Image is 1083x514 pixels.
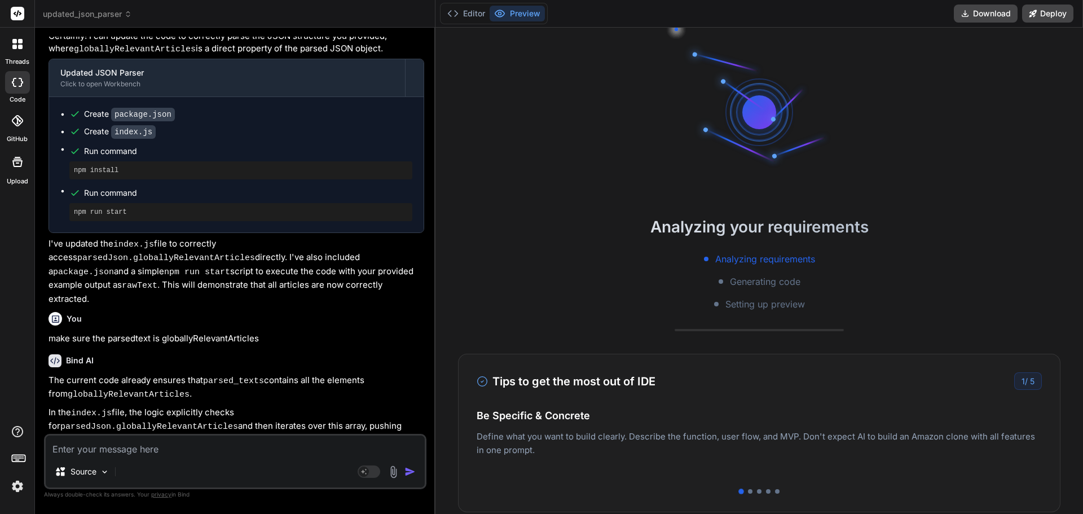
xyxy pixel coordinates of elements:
[113,240,154,249] code: index.js
[111,108,175,121] code: package.json
[68,390,190,399] code: globallyRelevantArticles
[164,267,230,277] code: npm run start
[730,275,800,288] span: Generating code
[151,491,171,498] span: privacy
[66,355,94,366] h6: Bind AI
[53,267,114,277] code: package.json
[49,238,424,306] p: I've updated the file to correctly access directly. I've also included a and a simple script to e...
[74,166,408,175] pre: npm install
[49,30,424,56] p: Certainly! I can update the code to correctly parse the JSON structure you provided, where is a d...
[49,406,424,462] p: In the file, the logic explicitly checks for and then iterates over this array, pushing each into...
[74,208,408,217] pre: npm run start
[5,57,29,67] label: threads
[490,6,545,21] button: Preview
[443,6,490,21] button: Editor
[435,215,1083,239] h2: Analyzing your requirements
[49,59,405,96] button: Updated JSON ParserClick to open Workbench
[49,374,424,402] p: The current code already ensures that contains all the elements from .
[404,466,416,477] img: icon
[1022,5,1073,23] button: Deploy
[7,177,28,186] label: Upload
[71,466,96,477] p: Source
[111,125,156,139] code: index.js
[84,187,412,199] span: Run command
[477,408,1042,423] h4: Be Specific & Concrete
[122,281,157,291] code: rawText
[477,373,655,390] h3: Tips to get the most out of IDE
[1030,376,1034,386] span: 5
[49,332,424,345] p: make sure the parsedtext is globallyRelevantArticles
[74,45,196,54] code: globallyRelevantArticles
[71,408,112,418] code: index.js
[10,95,25,104] label: code
[715,252,815,266] span: Analyzing requirements
[954,5,1018,23] button: Download
[1014,372,1042,390] div: /
[725,297,805,311] span: Setting up preview
[43,8,132,20] span: updated_json_parser
[44,489,426,500] p: Always double-check its answers. Your in Bind
[60,80,394,89] div: Click to open Workbench
[60,422,238,432] code: parsedJson.globallyRelevantArticles
[203,376,264,386] code: parsed_texts
[100,467,109,477] img: Pick Models
[1022,376,1025,386] span: 1
[77,253,255,263] code: parsedJson.globallyRelevantArticles
[60,67,394,78] div: Updated JSON Parser
[84,146,412,157] span: Run command
[84,108,175,120] div: Create
[387,465,400,478] img: attachment
[84,126,156,138] div: Create
[8,477,27,496] img: settings
[67,313,82,324] h6: You
[7,134,28,144] label: GitHub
